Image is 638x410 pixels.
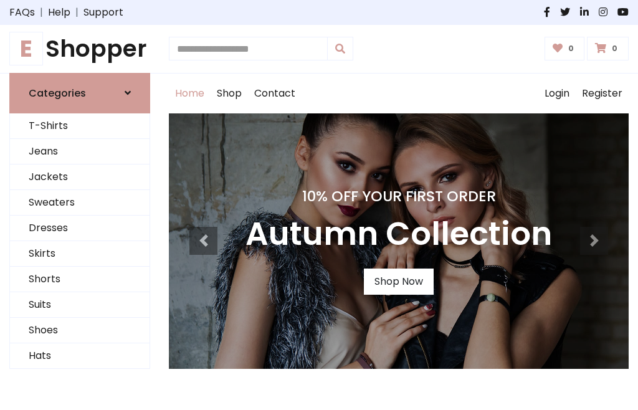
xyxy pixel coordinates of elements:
a: Jackets [10,164,150,190]
span: 0 [565,43,577,54]
h3: Autumn Collection [245,215,552,254]
a: 0 [545,37,585,60]
a: FAQs [9,5,35,20]
a: Sweaters [10,190,150,216]
a: Dresses [10,216,150,241]
a: Suits [10,292,150,318]
h4: 10% Off Your First Order [245,188,552,205]
a: 0 [587,37,629,60]
span: | [35,5,48,20]
a: Hats [10,343,150,369]
a: Shoes [10,318,150,343]
a: T-Shirts [10,113,150,139]
a: Shop Now [364,269,434,295]
a: Jeans [10,139,150,164]
a: Categories [9,73,150,113]
span: 0 [609,43,621,54]
span: E [9,32,43,65]
h6: Categories [29,87,86,99]
a: Help [48,5,70,20]
a: EShopper [9,35,150,63]
span: | [70,5,83,20]
a: Support [83,5,123,20]
a: Contact [248,74,302,113]
a: Shop [211,74,248,113]
h1: Shopper [9,35,150,63]
a: Login [538,74,576,113]
a: Register [576,74,629,113]
a: Skirts [10,241,150,267]
a: Shorts [10,267,150,292]
a: Home [169,74,211,113]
